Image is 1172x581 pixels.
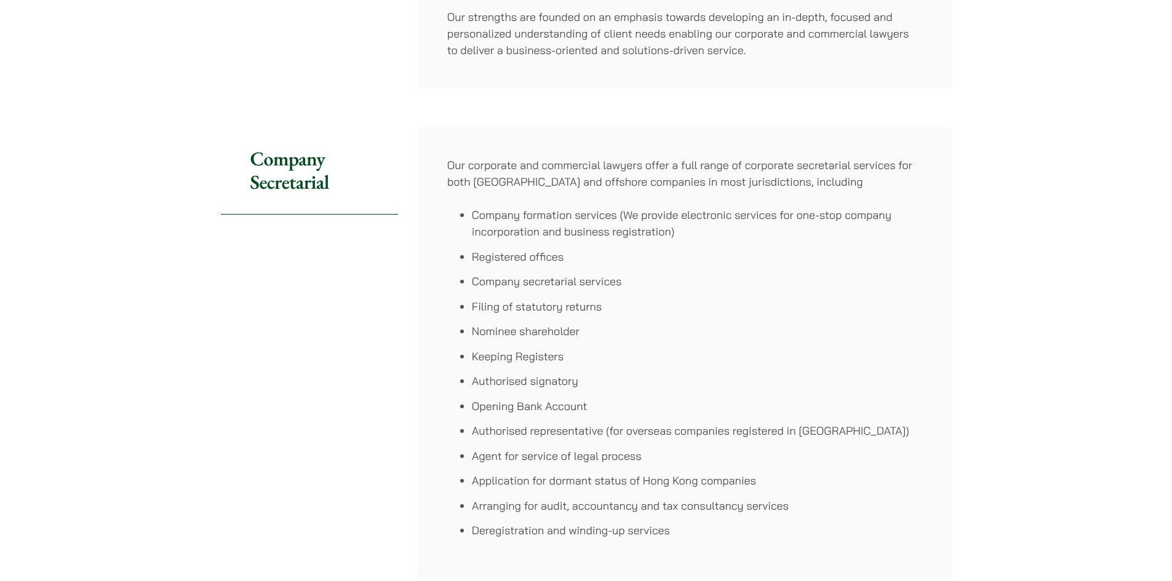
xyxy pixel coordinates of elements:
[447,157,922,190] p: Our corporate and commercial lawyers offer a full range of corporate secretarial services for bot...
[472,323,922,339] li: Nominee shareholder
[472,298,922,315] li: Filing of statutory returns
[472,273,922,290] li: Company secretarial services
[472,398,922,414] li: Opening Bank Account
[472,348,922,365] li: Keeping Registers
[472,373,922,389] li: Authorised signatory
[221,127,398,215] h2: Company Secretarial
[472,497,922,514] li: Arranging for audit, accountancy and tax consultancy services
[472,472,922,489] li: Application for dormant status of Hong Kong companies
[472,248,922,265] li: Registered offices
[472,207,922,240] li: Company formation services (We provide electronic services for one-stop company incorporation and...
[447,9,922,58] p: Our strengths are founded on an emphasis towards developing an in-depth, focused and personalized...
[472,422,922,439] li: Authorised representative (for overseas companies registered in [GEOGRAPHIC_DATA])
[472,448,922,464] li: Agent for service of legal process
[472,522,922,539] li: Deregistration and winding-up services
